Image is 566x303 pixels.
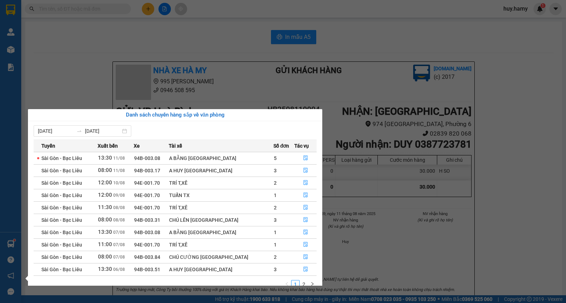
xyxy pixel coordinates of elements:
[134,192,160,198] span: 94E-001.70
[41,192,82,198] span: Sài Gòn - Bạc Liêu
[273,142,289,150] span: Số đơn
[283,280,291,289] button: left
[113,230,125,235] span: 07/08
[295,165,316,176] button: file-done
[134,230,160,235] span: 94B-003.08
[41,254,82,260] span: Sài Gòn - Bạc Liêu
[308,280,317,289] button: right
[169,142,182,150] span: Tài xế
[295,153,316,164] button: file-done
[274,230,277,235] span: 1
[41,168,82,173] span: Sài Gòn - Bạc Liêu
[113,168,125,173] span: 11/08
[41,205,82,210] span: Sài Gòn - Bạc Liêu
[134,168,160,173] span: 94B-003.17
[303,168,308,173] span: file-done
[169,253,273,261] div: CHÚ CƯỜNG [GEOGRAPHIC_DATA]
[169,204,273,212] div: TRÍ T,XẾ
[134,155,160,161] span: 94B-003.08
[303,230,308,235] span: file-done
[295,177,316,189] button: file-done
[98,155,112,161] span: 13:30
[41,242,82,248] span: Sài Gòn - Bạc Liêu
[303,192,308,198] span: file-done
[76,128,82,134] span: swap-right
[98,216,112,223] span: 08:00
[295,227,316,238] button: file-done
[303,242,308,248] span: file-done
[113,193,125,198] span: 09/08
[274,168,277,173] span: 3
[169,179,273,187] div: TRÍ T,XẾ
[41,230,82,235] span: Sài Gòn - Bạc Liêu
[303,180,308,186] span: file-done
[41,142,55,150] span: Tuyến
[285,282,289,286] span: left
[300,280,308,289] li: 2
[300,280,308,288] a: 2
[274,267,277,272] span: 3
[274,180,277,186] span: 2
[310,282,314,286] span: right
[169,266,273,273] div: A HUY [GEOGRAPHIC_DATA]
[76,128,82,134] span: to
[98,254,112,260] span: 08:00
[41,180,82,186] span: Sài Gòn - Bạc Liêu
[274,242,277,248] span: 1
[98,142,118,150] span: Xuất bến
[303,254,308,260] span: file-done
[295,251,316,263] button: file-done
[291,280,299,288] a: 1
[134,217,160,223] span: 94B-003.31
[113,267,125,272] span: 06/08
[134,142,140,150] span: Xe
[98,192,112,198] span: 12:00
[274,192,277,198] span: 1
[295,214,316,226] button: file-done
[169,154,273,162] div: A BẰNG [GEOGRAPHIC_DATA]
[113,205,125,210] span: 08/08
[291,280,300,289] li: 1
[295,190,316,201] button: file-done
[113,255,125,260] span: 07/08
[134,267,160,272] span: 94B-003.51
[274,205,277,210] span: 2
[41,217,82,223] span: Sài Gòn - Bạc Liêu
[274,217,277,223] span: 3
[295,202,316,213] button: file-done
[295,239,316,250] button: file-done
[134,242,160,248] span: 94E-001.70
[134,205,160,210] span: 94E-001.70
[303,155,308,161] span: file-done
[303,217,308,223] span: file-done
[34,111,317,119] div: Danh sách chuyến hàng sắp về văn phòng
[98,179,112,186] span: 12:00
[169,191,273,199] div: TUẤN TX
[113,242,125,247] span: 07/08
[85,127,121,135] input: Đến ngày
[113,180,125,185] span: 10/08
[169,241,273,249] div: TRÍ T,XẾ
[169,167,273,174] div: A HUY [GEOGRAPHIC_DATA]
[274,254,277,260] span: 2
[134,254,160,260] span: 94B-003.84
[41,267,82,272] span: Sài Gòn - Bạc Liêu
[274,155,277,161] span: 5
[38,127,74,135] input: Từ ngày
[41,155,82,161] span: Sài Gòn - Bạc Liêu
[113,218,125,222] span: 08/08
[98,266,112,272] span: 13:30
[294,142,309,150] span: Tác vụ
[303,205,308,210] span: file-done
[113,156,125,161] span: 11/08
[303,267,308,272] span: file-done
[98,167,112,173] span: 08:00
[308,280,317,289] li: Next Page
[134,180,160,186] span: 94E-001.70
[98,204,112,210] span: 11:30
[169,228,273,236] div: A BẰNG [GEOGRAPHIC_DATA]
[295,264,316,275] button: file-done
[283,280,291,289] li: Previous Page
[98,241,112,248] span: 11:00
[98,229,112,235] span: 13:30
